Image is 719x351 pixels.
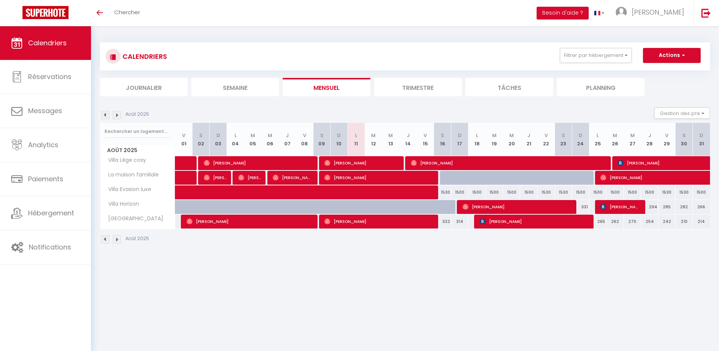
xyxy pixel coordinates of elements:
[210,123,227,156] th: 03
[451,123,468,156] th: 17
[303,132,306,139] abbr: V
[468,123,486,156] th: 18
[104,125,171,138] input: Rechercher un logement...
[492,132,497,139] abbr: M
[283,78,370,96] li: Mensuel
[606,185,624,199] div: 1500
[600,200,640,214] span: [PERSON_NAME]
[434,215,451,229] div: 322
[465,78,553,96] li: Tâches
[411,156,606,170] span: [PERSON_NAME]
[624,123,641,156] th: 27
[486,123,503,156] th: 19
[632,7,684,17] span: [PERSON_NAME]
[125,235,149,242] p: Août 2025
[624,215,641,229] div: 270
[676,200,693,214] div: 282
[641,200,658,214] div: 294
[520,123,537,156] th: 21
[100,145,175,156] span: Août 2025
[330,123,348,156] th: 10
[216,132,220,139] abbr: D
[324,156,399,170] span: [PERSON_NAME]
[114,8,140,16] span: Chercher
[100,78,188,96] li: Journalier
[186,214,313,229] span: [PERSON_NAME]
[589,123,606,156] th: 25
[28,106,62,115] span: Messages
[468,185,486,199] div: 1500
[101,156,148,164] span: Villa Lège cosy
[441,132,444,139] abbr: S
[125,111,149,118] p: Août 2025
[658,185,676,199] div: 1530
[388,132,393,139] abbr: M
[648,132,651,139] abbr: J
[204,170,227,185] span: [PERSON_NAME]
[324,214,433,229] span: [PERSON_NAME]
[527,132,530,139] abbr: J
[286,132,289,139] abbr: J
[407,132,410,139] abbr: J
[555,185,572,199] div: 1530
[555,123,572,156] th: 23
[424,132,427,139] abbr: V
[204,156,313,170] span: [PERSON_NAME]
[192,123,210,156] th: 02
[537,185,555,199] div: 1530
[560,48,632,63] button: Filtrer par hébergement
[22,6,69,19] img: Super Booking
[520,185,537,199] div: 1500
[544,132,548,139] abbr: V
[451,215,468,229] div: 314
[28,174,63,184] span: Paiements
[28,208,74,218] span: Hébergement
[572,200,589,214] div: 331
[641,185,658,199] div: 1500
[503,185,520,199] div: 1500
[28,72,72,81] span: Réservations
[503,123,520,156] th: 20
[572,123,589,156] th: 24
[480,214,589,229] span: [PERSON_NAME]
[486,185,503,199] div: 1500
[279,123,296,156] th: 07
[658,123,676,156] th: 29
[268,132,272,139] abbr: M
[417,123,434,156] th: 15
[238,170,261,185] span: [PERSON_NAME]
[191,78,279,96] li: Semaine
[658,215,676,229] div: 242
[676,123,693,156] th: 30
[658,200,676,214] div: 285
[579,132,582,139] abbr: D
[700,132,703,139] abbr: D
[458,132,462,139] abbr: D
[365,123,382,156] th: 12
[451,185,468,199] div: 1500
[693,185,710,199] div: 1500
[28,38,67,48] span: Calendriers
[101,215,165,223] span: [GEOGRAPHIC_DATA]
[199,132,203,139] abbr: S
[400,123,417,156] th: 14
[434,123,451,156] th: 16
[613,132,617,139] abbr: M
[606,123,624,156] th: 26
[676,215,693,229] div: 210
[462,200,571,214] span: [PERSON_NAME]
[537,7,589,19] button: Besoin d'aide ?
[557,78,644,96] li: Planning
[273,170,313,185] span: [PERSON_NAME]
[509,132,514,139] abbr: M
[182,132,185,139] abbr: V
[624,185,641,199] div: 1500
[101,185,153,194] span: Villa Evasion luxe
[337,132,341,139] abbr: D
[29,242,71,252] span: Notifications
[101,171,161,179] span: La maison familiale
[324,170,433,185] span: [PERSON_NAME]
[641,215,658,229] div: 254
[643,48,701,63] button: Actions
[693,200,710,214] div: 266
